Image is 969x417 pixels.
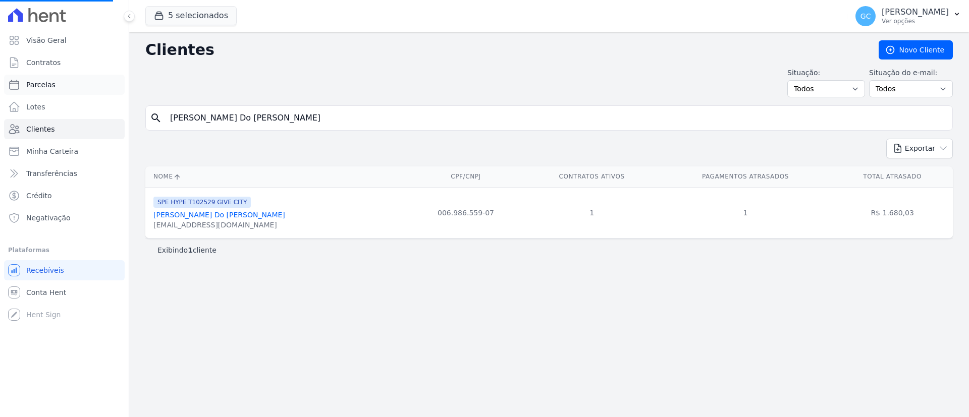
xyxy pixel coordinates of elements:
[145,41,863,59] h2: Clientes
[26,35,67,45] span: Visão Geral
[4,119,125,139] a: Clientes
[164,108,948,128] input: Buscar por nome, CPF ou e-mail
[524,187,659,238] td: 1
[153,220,285,230] div: [EMAIL_ADDRESS][DOMAIN_NAME]
[4,97,125,117] a: Lotes
[8,244,121,256] div: Plataformas
[4,260,125,280] a: Recebíveis
[145,6,237,25] button: 5 selecionados
[26,265,64,275] span: Recebíveis
[26,287,66,297] span: Conta Hent
[524,166,659,187] th: Contratos Ativos
[787,68,865,78] label: Situação:
[847,2,969,30] button: GC [PERSON_NAME] Ver opções
[153,211,285,219] a: [PERSON_NAME] Do [PERSON_NAME]
[882,17,949,25] p: Ver opções
[26,102,45,112] span: Lotes
[4,52,125,73] a: Contratos
[4,282,125,303] a: Conta Hent
[879,40,953,59] a: Novo Cliente
[407,166,525,187] th: CPF/CNPJ
[407,187,525,238] td: 006.986.559-07
[145,166,407,187] th: Nome
[26,191,52,201] span: Crédito
[188,246,193,254] b: 1
[4,186,125,206] a: Crédito
[4,75,125,95] a: Parcelas
[150,112,162,124] i: search
[26,213,71,223] span: Negativação
[157,245,217,255] p: Exibindo cliente
[4,208,125,228] a: Negativação
[26,146,78,156] span: Minha Carteira
[659,187,832,238] td: 1
[26,80,56,90] span: Parcelas
[4,30,125,50] a: Visão Geral
[659,166,832,187] th: Pagamentos Atrasados
[886,139,953,158] button: Exportar
[832,166,953,187] th: Total Atrasado
[26,168,77,178] span: Transferências
[4,163,125,184] a: Transferências
[869,68,953,78] label: Situação do e-mail:
[860,13,871,20] span: GC
[832,187,953,238] td: R$ 1.680,03
[26,124,55,134] span: Clientes
[153,197,251,208] span: SPE HYPE T102529 GIVE CITY
[882,7,949,17] p: [PERSON_NAME]
[26,57,61,68] span: Contratos
[4,141,125,161] a: Minha Carteira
